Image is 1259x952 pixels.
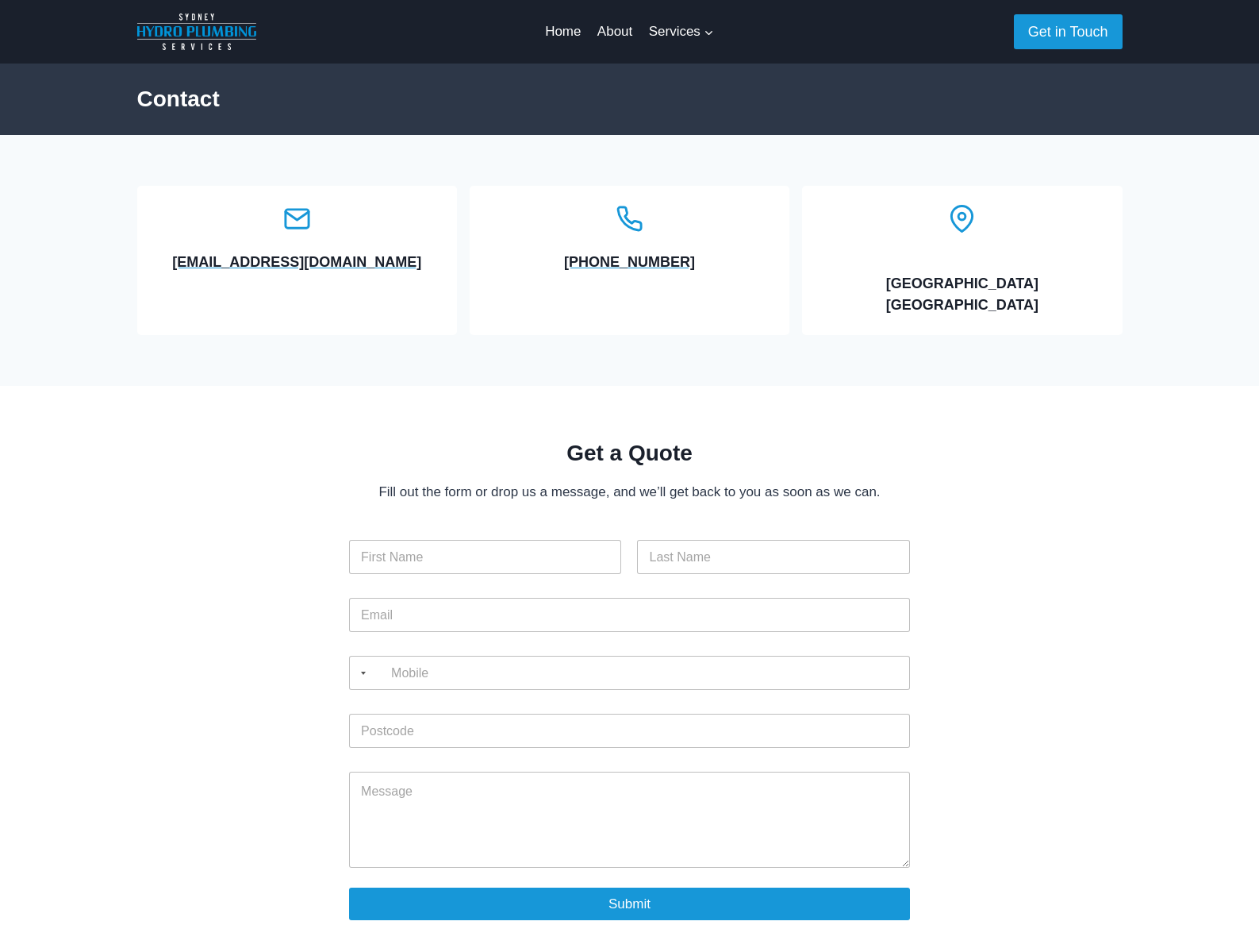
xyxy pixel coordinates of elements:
button: Selected country [349,656,371,690]
a: Get in Touch [1014,14,1123,48]
a: About [589,13,641,51]
a: Home [537,13,589,51]
a: [EMAIL_ADDRESS][DOMAIN_NAME] [156,233,438,273]
button: Submit [349,888,910,920]
input: Postcode [349,714,910,748]
h2: Contact [137,83,1123,116]
span: Services [649,21,714,42]
input: First Name [349,540,621,574]
p: Fill out the form or drop us a message, and we’ll get back to you as soon as we can. [349,481,910,503]
a: [PHONE_NUMBER] [489,233,770,273]
h6: [GEOGRAPHIC_DATA] [GEOGRAPHIC_DATA] [821,254,1103,316]
input: Mobile [349,656,910,690]
input: Email [349,598,910,632]
nav: Primary Navigation [537,13,722,51]
h2: Get a Quote [349,437,910,470]
img: Sydney Hydro Plumbing Logo [137,13,256,50]
a: Services [640,13,722,51]
input: Last Name [637,540,909,574]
